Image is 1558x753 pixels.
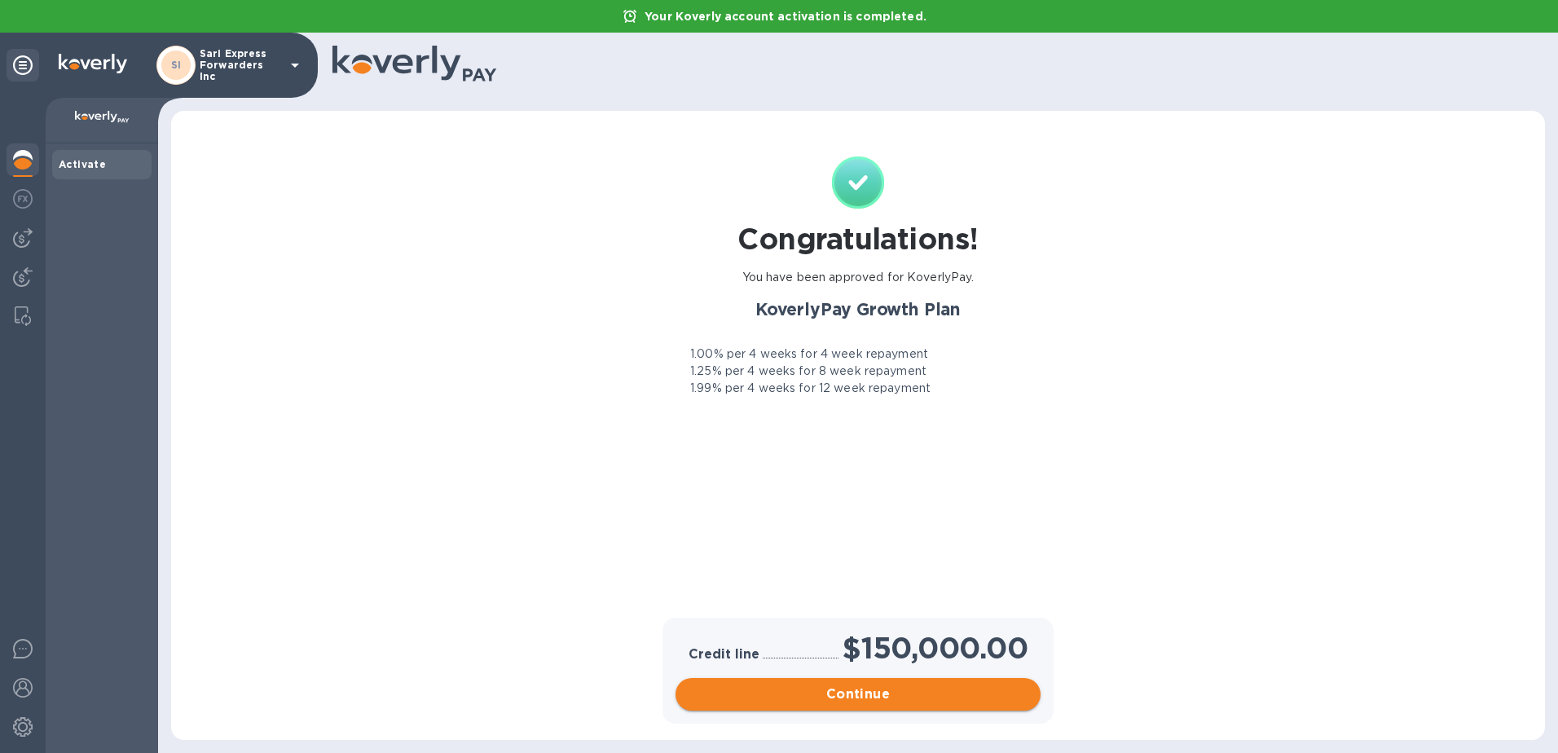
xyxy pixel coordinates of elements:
[13,189,33,209] img: Foreign exchange
[59,158,106,170] b: Activate
[200,48,281,82] p: Sari Express Forwarders Inc
[690,363,926,380] p: 1.25% per 4 weeks for 8 week repayment
[690,380,931,397] p: 1.99% per 4 weeks for 12 week repayment
[7,49,39,81] div: Unpin categories
[690,346,928,363] p: 1.00% per 4 weeks for 4 week repayment
[842,631,1028,665] h1: $150,000.00
[636,8,935,24] p: Your Koverly account activation is completed.
[742,269,975,286] p: You have been approved for KoverlyPay.
[666,299,1050,319] h2: KoverlyPay Growth Plan
[676,678,1041,711] button: Continue
[171,59,182,71] b: SI
[59,54,127,73] img: Logo
[689,685,1028,704] span: Continue
[737,222,978,256] h1: Congratulations!
[689,647,759,663] h3: Credit line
